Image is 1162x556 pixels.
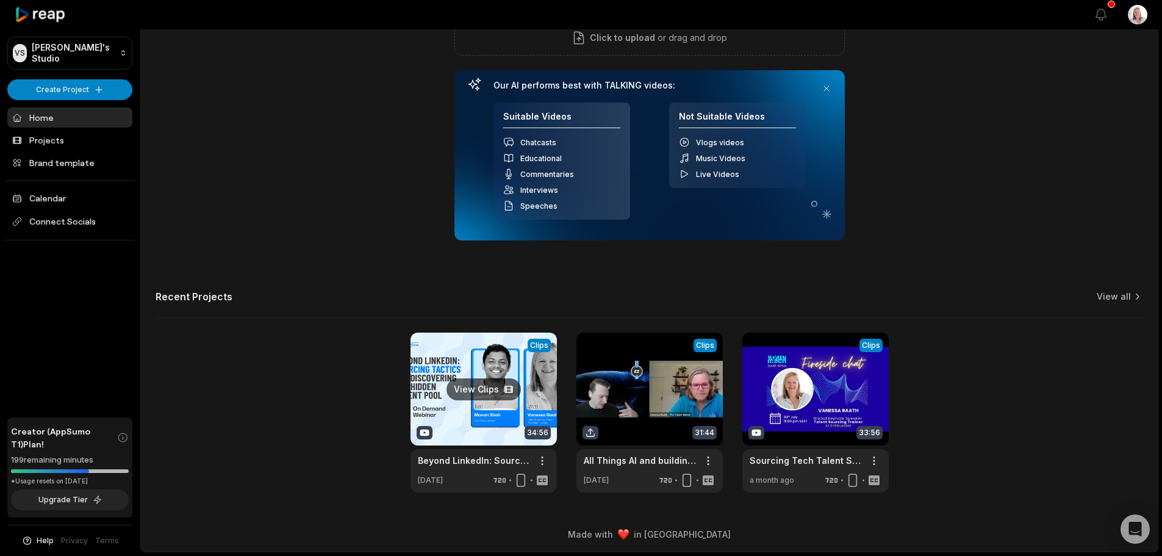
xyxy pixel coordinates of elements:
span: Speeches [520,201,558,211]
span: Vlogs videos [696,138,744,147]
span: Chatcasts [520,138,556,147]
span: Connect Socials [7,211,132,233]
h4: Suitable Videos [503,111,620,129]
div: Made with in [GEOGRAPHIC_DATA] [152,528,1147,541]
button: Help [21,535,54,546]
span: Educational [520,154,562,163]
a: Brand template [7,153,132,173]
h3: Our AI performs best with TALKING videos: [493,80,806,91]
a: Sourcing Tech Talent Smarter: AI Hacks with [PERSON_NAME] [750,454,862,467]
a: Calendar [7,188,132,208]
h2: Recent Projects [156,291,232,303]
a: Projects [7,130,132,150]
div: Open Intercom Messenger [1121,514,1150,544]
span: Click to upload [590,31,655,45]
span: Music Videos [696,154,745,163]
a: Beyond LinkedIn: Sourcing Tactics for Discovering the Hidden Talent Pool [418,454,530,467]
a: Terms [95,535,119,546]
div: 199 remaining minutes [11,454,129,466]
button: Upgrade Tier [11,489,129,510]
img: heart emoji [618,529,629,540]
div: VS [13,44,27,62]
h4: Not Suitable Videos [679,111,796,129]
a: All Things AI and building my own GPT_ [PERSON_NAME] [584,454,696,467]
a: Privacy [61,535,88,546]
span: Help [37,535,54,546]
button: Create Project [7,79,132,100]
a: View all [1097,291,1131,303]
p: [PERSON_NAME]'s Studio [32,42,115,64]
span: Commentaries [520,170,574,179]
p: or drag and drop [655,31,727,45]
span: Interviews [520,186,558,195]
div: *Usage resets on [DATE] [11,477,129,486]
span: Creator (AppSumo T1) Plan! [11,425,117,450]
a: Home [7,107,132,128]
span: Live Videos [696,170,739,179]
